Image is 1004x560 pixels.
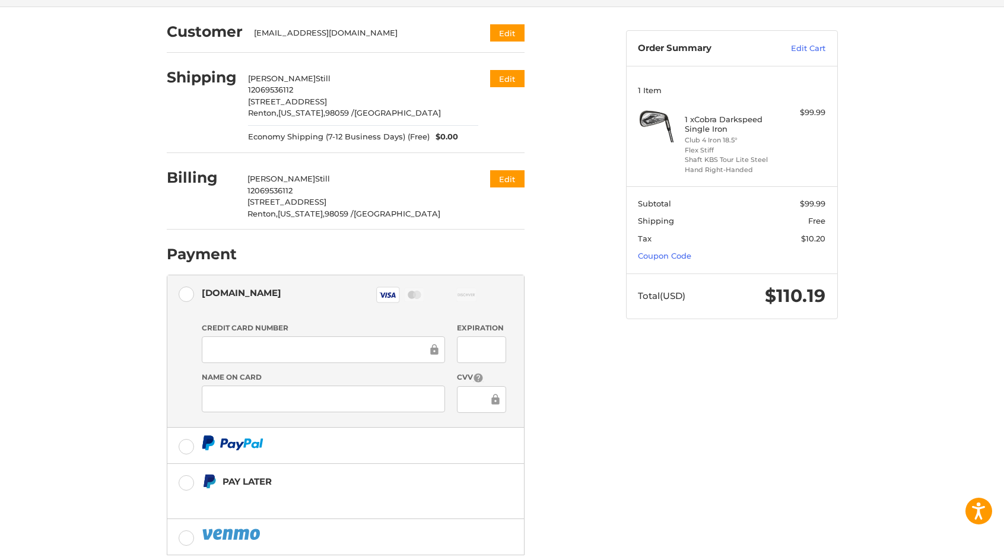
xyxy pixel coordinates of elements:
span: Tax [638,234,652,243]
span: $10.20 [801,234,825,243]
li: Club 4 Iron 18.5° [685,135,776,145]
img: PayPal icon [202,435,263,450]
span: Still [316,74,331,83]
span: $110.19 [765,285,825,307]
h2: Payment [167,245,237,263]
div: [DOMAIN_NAME] [202,283,281,303]
li: Shaft KBS Tour Lite Steel [685,155,776,165]
h2: Billing [167,168,236,187]
span: $0.00 [430,131,458,143]
h3: 1 Item [638,85,825,95]
span: [PERSON_NAME] [248,74,316,83]
span: Still [315,174,330,183]
span: Shipping [638,216,674,225]
div: $99.99 [779,107,825,119]
label: Credit Card Number [202,323,445,333]
li: Hand Right-Handed [685,165,776,175]
button: Edit [490,70,525,87]
span: [STREET_ADDRESS] [247,197,326,206]
span: 12069536112 [247,186,293,195]
label: Name on Card [202,372,445,383]
span: Renton, [248,108,278,117]
img: PayPal icon [202,527,262,542]
span: [STREET_ADDRESS] [248,97,327,106]
span: Renton, [247,209,278,218]
a: Edit Cart [765,43,825,55]
span: $99.99 [800,199,825,208]
div: [EMAIL_ADDRESS][DOMAIN_NAME] [254,27,467,39]
span: [PERSON_NAME] [247,174,315,183]
h3: Order Summary [638,43,765,55]
span: [GEOGRAPHIC_DATA] [354,108,441,117]
span: [US_STATE], [278,108,325,117]
span: Total (USD) [638,290,685,301]
span: [GEOGRAPHIC_DATA] [354,209,440,218]
span: 12069536112 [248,85,293,94]
span: 98059 / [325,209,354,218]
img: Pay Later icon [202,474,217,489]
span: [US_STATE], [278,209,325,218]
label: CVV [457,372,506,383]
h4: 1 x Cobra Darkspeed Single Iron [685,114,776,134]
span: Free [808,216,825,225]
h2: Shipping [167,68,237,87]
span: Economy Shipping (7-12 Business Days) (Free) [248,131,430,143]
span: 98059 / [325,108,354,117]
span: Subtotal [638,199,671,208]
button: Edit [490,24,525,42]
div: Pay Later [223,472,450,491]
iframe: PayPal Message 1 [202,494,450,504]
button: Edit [490,170,525,187]
a: Coupon Code [638,251,691,260]
li: Flex Stiff [685,145,776,155]
label: Expiration [457,323,506,333]
h2: Customer [167,23,243,41]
